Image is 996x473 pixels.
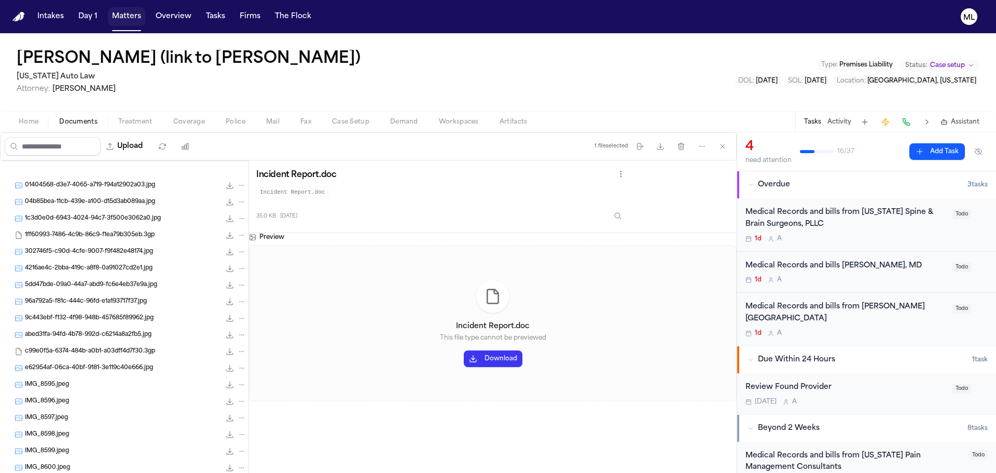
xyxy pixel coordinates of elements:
span: Case Setup [332,118,369,126]
span: IMG_8595.jpeg [25,381,69,389]
div: 4 [745,139,792,155]
a: Overview [151,7,196,26]
button: Download 04b85bea-11cb-439e-a100-d15d3ab089aa.jpg [225,197,235,207]
span: abed31fa-94fd-4b78-992d-c6214a8a2fb5.jpg [25,331,151,340]
span: Demand [390,118,418,126]
div: Open task: Medical Records and bills from Michigan Spine & Brain Surgeons, PLLC [737,198,996,252]
span: 01404568-d3e7-4065-a719-f94a12902a03.jpg [25,181,155,190]
span: 35.0 KB [256,212,276,220]
button: Day 1 [74,7,102,26]
span: Police [226,118,245,126]
button: Download IMG_8597.jpeg [225,413,235,423]
button: Edit Location: Northville, Michigan [834,76,979,86]
a: Home [12,12,25,22]
span: [GEOGRAPHIC_DATA], [US_STATE] [867,78,976,84]
span: Mail [266,118,280,126]
button: Download 4216ae4c-2bba-419c-a8f8-0a91027cd2e1.jpg [225,263,235,274]
text: ML [963,14,975,21]
span: Overdue [758,180,790,190]
span: Treatment [118,118,153,126]
div: Review Found Provider [745,382,946,394]
span: Case setup [930,61,965,70]
span: 4216ae4c-2bba-419c-a8f8-0a91027cd2e1.jpg [25,264,153,273]
button: Edit SOL: 2028-08-06 [785,76,829,86]
span: 3 task s [967,181,988,189]
button: Assistant [940,118,979,126]
span: 1 task [972,356,988,364]
button: Download IMG_8595.jpeg [225,380,235,390]
span: 1d [755,235,762,243]
button: Download 5dd47bde-09a0-44a7-abd9-fc6e4eb37e9a.jpg [225,280,235,290]
button: The Flock [271,7,315,26]
button: Download IMG_8598.jpeg [225,429,235,440]
button: Download e62954af-06ca-40bf-9181-3e119c40e666.jpg [225,363,235,373]
div: Open task: Review Found Provider [737,373,996,414]
span: Beyond 2 Weeks [758,423,820,434]
span: Todo [952,304,971,314]
button: Download IMG_8600.jpeg [225,463,235,473]
input: Search files [5,137,101,156]
h4: Incident Report.doc [456,321,530,332]
span: Premises Liability [839,62,893,68]
span: [DATE] [756,78,778,84]
span: SOL : [788,78,803,84]
span: IMG_8599.jpeg [25,447,69,456]
span: 1d [755,276,762,284]
span: [PERSON_NAME] [52,85,116,93]
span: Type : [821,62,838,68]
button: Make a Call [899,115,914,129]
button: Inspect [608,207,627,225]
button: Download 01404568-d3e7-4065-a719-f94a12902a03.jpg [225,180,235,191]
span: c99e0f5a-6374-484b-a0b1-a03dff4d7f30.3gp [25,347,155,356]
span: IMG_8598.jpeg [25,430,69,439]
h2: [US_STATE] Auto Law [17,71,365,83]
span: Todo [969,450,988,460]
span: 302746f5-c90d-4cfe-9007-f9f482e48174.jpg [25,248,153,256]
button: Download c99e0f5a-6374-484b-a0b1-a03dff4d7f30.3gp [225,346,235,357]
button: Tasks [202,7,229,26]
h3: Preview [259,233,284,241]
button: Download IMG_8599.jpeg [225,446,235,456]
button: Download 1ff60993-7486-4c9b-86c9-f1ea79b305eb.3gp [225,230,235,240]
span: Todo [952,209,971,219]
span: [DATE] [280,212,297,220]
button: Firms [236,7,265,26]
button: Due Within 24 Hours1task [737,346,996,373]
span: Workspaces [439,118,479,126]
button: Change status from Case setup [900,59,979,72]
button: Tasks [804,118,821,126]
button: Intakes [33,7,68,26]
span: Due Within 24 Hours [758,355,835,365]
span: Location : [837,78,866,84]
span: Status: [905,61,927,70]
span: IMG_8600.jpeg [25,464,70,472]
div: need attention [745,156,792,165]
span: A [777,276,782,284]
span: Todo [952,384,971,394]
button: Download abed31fa-94fd-4b78-992d-c6214a8a2fb5.jpg [225,330,235,340]
span: 16 / 37 [837,147,854,156]
span: 04b85bea-11cb-439e-a100-d15d3ab089aa.jpg [25,198,155,207]
span: [DATE] [805,78,826,84]
button: Matters [108,7,145,26]
span: A [777,235,782,243]
span: 1d [755,329,762,337]
button: Download 96a792a5-f81c-444c-96fd-e1a193717f37.jpg [225,296,235,307]
span: 96a792a5-f81c-444c-96fd-e1a193717f37.jpg [25,298,147,306]
button: Upload [101,137,149,156]
span: [DATE] [755,398,777,406]
button: Download 1c3d0e0d-6943-4024-94c7-3f500e3062a0.jpg [225,213,235,224]
span: Fax [300,118,311,126]
span: Home [19,118,38,126]
button: Download [464,350,522,367]
button: Download 302746f5-c90d-4cfe-9007-f9f482e48174.jpg [225,247,235,257]
button: Add Task [857,115,872,129]
span: 1c3d0e0d-6943-4024-94c7-3f500e3062a0.jpg [25,214,161,223]
h3: Incident Report.doc [256,170,336,180]
span: 5dd47bde-09a0-44a7-abd9-fc6e4eb37e9a.jpg [25,281,157,290]
span: Attorney: [17,85,50,93]
span: IMG_8597.jpeg [25,414,68,423]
